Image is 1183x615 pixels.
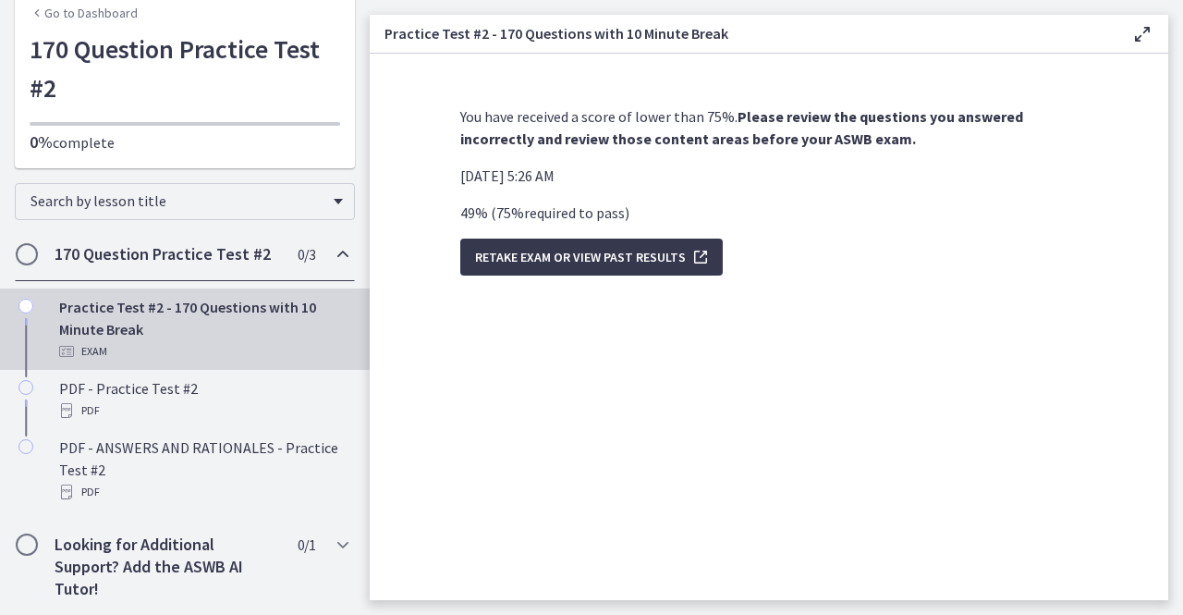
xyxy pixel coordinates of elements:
[59,340,348,363] div: Exam
[30,30,340,107] h1: 170 Question Practice Test #2
[298,243,315,265] span: 0 / 3
[30,131,53,153] span: 0%
[15,183,355,220] div: Search by lesson title
[460,239,723,276] button: Retake Exam OR View Past Results
[55,534,280,600] h2: Looking for Additional Support? Add the ASWB AI Tutor!
[59,481,348,503] div: PDF
[460,107,1023,148] strong: Please review the questions you answered incorrectly and review those content areas before your A...
[384,22,1102,44] h3: Practice Test #2 - 170 Questions with 10 Minute Break
[298,534,315,556] span: 0 / 1
[30,191,324,210] span: Search by lesson title
[59,400,348,422] div: PDF
[59,437,348,503] div: PDF - ANSWERS AND RATIONALES - Practice Test #2
[460,166,555,185] span: [DATE] 5:26 AM
[460,203,629,222] span: 49 % ( 75 % required to pass )
[30,4,138,22] a: Go to Dashboard
[475,246,686,268] span: Retake Exam OR View Past Results
[55,243,280,265] h2: 170 Question Practice Test #2
[30,131,340,154] p: complete
[59,296,348,363] div: Practice Test #2 - 170 Questions with 10 Minute Break
[59,377,348,422] div: PDF - Practice Test #2
[460,105,1078,150] p: You have received a score of lower than 75%.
